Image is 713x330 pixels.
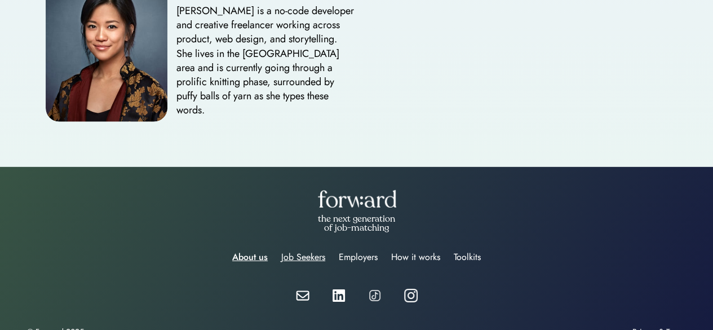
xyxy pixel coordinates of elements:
div: Toolkits [454,250,481,264]
img: instagram%20icon%20white.webp [404,289,418,302]
img: forward-logo-white.png [317,190,396,208]
div: Employers [339,250,378,264]
div: Job Seekers [281,250,325,264]
div: How it works [391,250,440,264]
img: email-white.svg [296,291,309,301]
img: tiktok%20icon.png [368,289,382,302]
div: [PERSON_NAME] is a no-code developer and creative freelancer working across product, web design, ... [176,4,357,118]
div: the next generation of job-matching [313,214,400,232]
img: linkedin-white.svg [332,289,346,302]
div: About us [232,250,268,264]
